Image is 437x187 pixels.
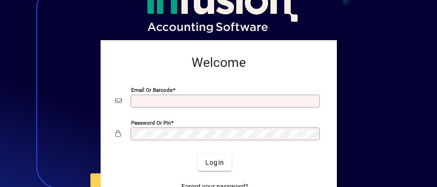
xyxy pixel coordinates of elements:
[131,87,173,93] mat-label: Email or Barcode
[198,154,232,171] button: Login
[205,158,224,168] span: Login
[131,120,171,126] mat-label: Password or Pin
[115,55,322,71] h2: Welcome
